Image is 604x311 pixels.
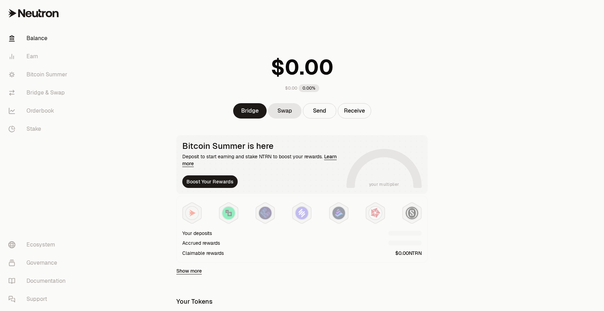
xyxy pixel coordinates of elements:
[3,66,75,84] a: Bitcoin Summer
[186,207,198,219] img: NTRN
[406,207,418,219] img: Structured Points
[332,207,345,219] img: Bedrock Diamonds
[182,240,220,246] div: Accrued rewards
[285,85,297,91] div: $0.00
[176,267,202,274] a: Show more
[233,103,267,119] a: Bridge
[3,290,75,308] a: Support
[268,103,301,119] a: Swap
[182,230,212,237] div: Your deposits
[369,207,382,219] img: Mars Fragments
[3,102,75,120] a: Orderbook
[3,254,75,272] a: Governance
[303,103,336,119] button: Send
[338,103,371,119] button: Receive
[3,120,75,138] a: Stake
[296,207,308,219] img: Solv Points
[182,153,344,167] div: Deposit to start earning and stake NTRN to boost your rewards.
[176,297,213,306] div: Your Tokens
[369,181,399,188] span: your multiplier
[299,84,319,92] div: 0.00%
[3,236,75,254] a: Ecosystem
[222,207,235,219] img: Lombard Lux
[3,47,75,66] a: Earn
[3,29,75,47] a: Balance
[3,84,75,102] a: Bridge & Swap
[182,175,238,188] button: Boost Your Rewards
[182,250,224,257] div: Claimable rewards
[3,272,75,290] a: Documentation
[182,141,344,151] div: Bitcoin Summer is here
[259,207,272,219] img: EtherFi Points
